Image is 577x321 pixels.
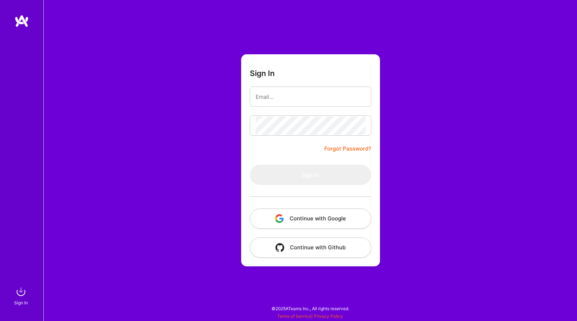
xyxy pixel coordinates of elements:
[275,214,284,223] img: icon
[256,88,366,106] input: Email...
[277,313,343,319] span: |
[324,144,371,153] a: Forgot Password?
[250,69,275,78] h3: Sign In
[14,299,28,307] div: Sign In
[15,284,28,307] a: sign inSign In
[250,208,371,229] button: Continue with Google
[277,313,311,319] a: Terms of Service
[314,313,343,319] a: Privacy Policy
[43,299,577,317] div: © 2025 ATeams Inc., All rights reserved.
[14,14,29,28] img: logo
[275,243,284,252] img: icon
[14,284,28,299] img: sign in
[250,165,371,185] button: Sign In
[250,237,371,258] button: Continue with Github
